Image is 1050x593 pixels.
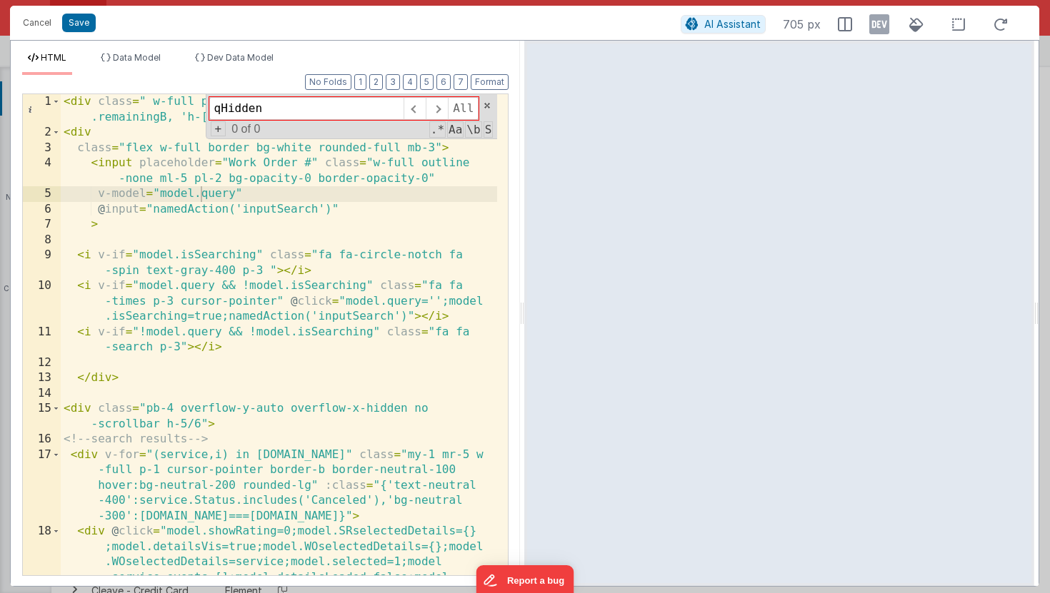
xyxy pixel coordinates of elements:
[369,74,383,90] button: 2
[211,121,226,136] span: Toggel Replace mode
[23,94,61,125] div: 1
[41,52,66,63] span: HTML
[386,74,400,90] button: 3
[420,74,434,90] button: 5
[23,186,61,202] div: 5
[465,121,481,138] span: Whole Word Search
[704,18,761,30] span: AI Assistant
[305,74,351,90] button: No Folds
[454,74,468,90] button: 7
[23,355,61,371] div: 12
[403,74,417,90] button: 4
[23,432,61,447] div: 16
[113,52,161,63] span: Data Model
[23,386,61,402] div: 14
[23,202,61,218] div: 6
[436,74,451,90] button: 6
[62,14,96,32] button: Save
[448,97,479,120] span: Alt-Enter
[23,278,61,325] div: 10
[23,125,61,141] div: 2
[681,15,766,34] button: AI Assistant
[207,52,274,63] span: Dev Data Model
[23,141,61,156] div: 3
[23,233,61,248] div: 8
[209,97,404,120] input: Search for
[16,13,59,33] button: Cancel
[23,217,61,233] div: 7
[471,74,509,90] button: Format
[23,447,61,524] div: 17
[23,248,61,278] div: 9
[484,121,494,138] span: Search In Selection
[23,401,61,432] div: 15
[23,156,61,186] div: 4
[23,325,61,355] div: 11
[783,16,821,33] span: 705 px
[23,370,61,386] div: 13
[354,74,366,90] button: 1
[447,121,464,138] span: CaseSensitive Search
[226,123,266,136] span: 0 of 0
[429,121,446,138] span: RegExp Search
